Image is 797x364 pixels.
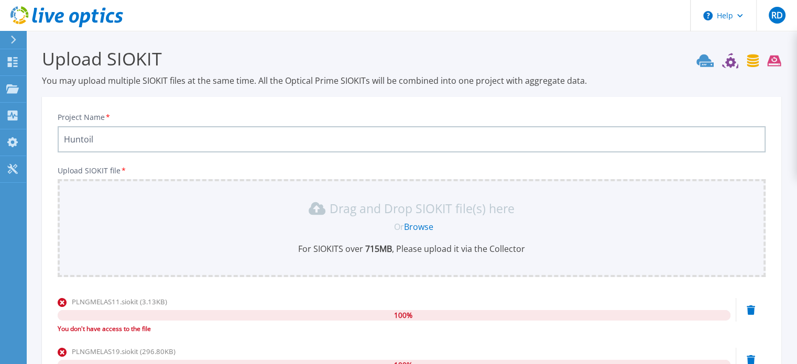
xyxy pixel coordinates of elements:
[58,167,766,175] p: Upload SIOKIT file
[64,200,759,255] div: Drag and Drop SIOKIT file(s) here OrBrowseFor SIOKITS over 715MB, Please upload it via the Collector
[42,47,781,71] h3: Upload SIOKIT
[72,297,167,306] span: PLNGMELAS11.siokit (3.13KB)
[394,310,412,321] span: 100 %
[771,11,782,19] span: RD
[42,75,781,86] p: You may upload multiple SIOKIT files at the same time. All the Optical Prime SIOKITs will be comb...
[58,114,111,121] label: Project Name
[330,203,515,214] p: Drag and Drop SIOKIT file(s) here
[64,243,759,255] p: For SIOKITS over , Please upload it via the Collector
[394,221,404,233] span: Or
[72,347,176,356] span: PLNGMELAS19.siokit (296.80KB)
[58,126,766,152] input: Enter Project Name
[404,221,433,233] a: Browse
[363,243,392,255] b: 715 MB
[58,324,730,334] div: You don't have access to the file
